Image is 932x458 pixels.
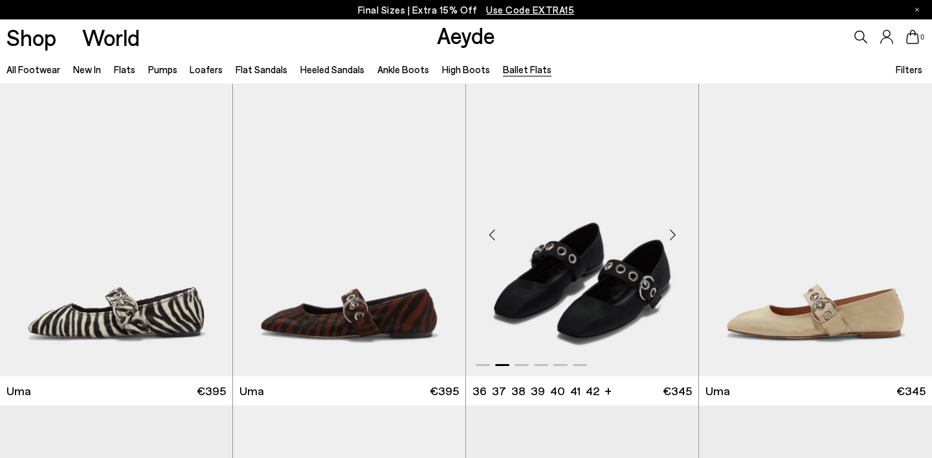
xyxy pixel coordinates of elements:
[896,63,922,75] span: Filters
[550,383,565,399] li: 40
[6,383,31,399] span: Uma
[896,383,926,399] span: €345
[531,383,545,399] li: 39
[492,383,506,399] li: 37
[82,26,140,49] a: World
[699,376,932,406] a: Uma €345
[663,383,692,399] span: €345
[586,383,599,399] li: 42
[605,382,612,399] li: +
[653,216,692,255] div: Next slide
[466,84,698,376] div: 2 / 6
[6,26,56,49] a: Shop
[466,376,698,406] a: 36 37 38 39 40 41 42 + €345
[919,34,926,41] span: 0
[239,383,264,399] span: Uma
[73,63,101,75] a: New In
[472,383,487,399] li: 36
[377,63,429,75] a: Ankle Boots
[190,63,223,75] a: Loafers
[472,216,511,255] div: Previous slide
[148,63,177,75] a: Pumps
[503,63,551,75] a: Ballet Flats
[233,84,465,376] a: Next slide Previous slide
[358,2,575,18] p: Final Sizes | Extra 15% Off
[300,63,364,75] a: Heeled Sandals
[570,383,581,399] li: 41
[430,383,459,399] span: €395
[6,63,60,75] a: All Footwear
[114,63,135,75] a: Flats
[472,383,595,399] ul: variant
[233,84,465,376] img: Uma Eyelet Ponyhair Mary-Janes
[233,84,465,376] div: 1 / 6
[233,376,465,406] a: Uma €395
[699,84,932,376] img: Uma Eyelet Grosgrain Mary-Jane Flats
[486,4,574,16] span: Navigate to /collections/ss25-final-sizes
[906,30,919,44] a: 0
[442,63,490,75] a: High Boots
[437,21,495,49] a: Aeyde
[236,63,287,75] a: Flat Sandals
[511,383,526,399] li: 38
[466,84,698,376] a: Next slide Previous slide
[705,383,730,399] span: Uma
[197,383,226,399] span: €395
[466,84,698,376] img: Uma Eyelet Grosgrain Mary-Jane Flats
